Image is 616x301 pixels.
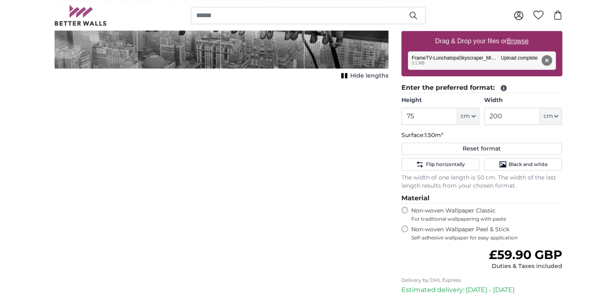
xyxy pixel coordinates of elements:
label: Drag & Drop your files or [432,33,531,49]
span: Hide lengths [350,72,388,80]
button: Black and white [484,158,562,170]
button: cm [457,108,479,125]
p: Estimated delivery: [DATE] - [DATE] [401,285,562,295]
legend: Material [401,193,562,204]
span: cm [460,112,470,120]
div: Duties & Taxes included [489,262,562,270]
span: For traditional wallpapering with paste [411,216,562,222]
p: Delivery by DHL Express [401,277,562,283]
span: Flip horizontally [425,161,465,168]
p: Surface: [401,131,562,139]
label: Width [484,96,562,104]
span: cm [543,112,552,120]
label: Non-woven Wallpaper Classic [411,207,562,222]
label: Height [401,96,479,104]
button: Hide lengths [339,70,388,82]
button: Reset format [401,143,562,155]
button: Flip horizontally [401,158,479,170]
u: Browse [507,38,528,44]
p: The width of one length is 50 cm. The width of the last length results from your chosen format. [401,174,562,190]
span: Self-adhesive wallpaper for easy application [411,235,562,241]
span: Black and white [509,161,548,168]
legend: Enter the preferred format: [401,83,562,93]
img: Betterwalls [54,5,107,26]
span: 1.50m² [425,131,443,139]
button: cm [540,108,562,125]
label: Non-woven Wallpaper Peel & Stick [411,226,562,241]
span: £59.90 GBP [489,247,562,262]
